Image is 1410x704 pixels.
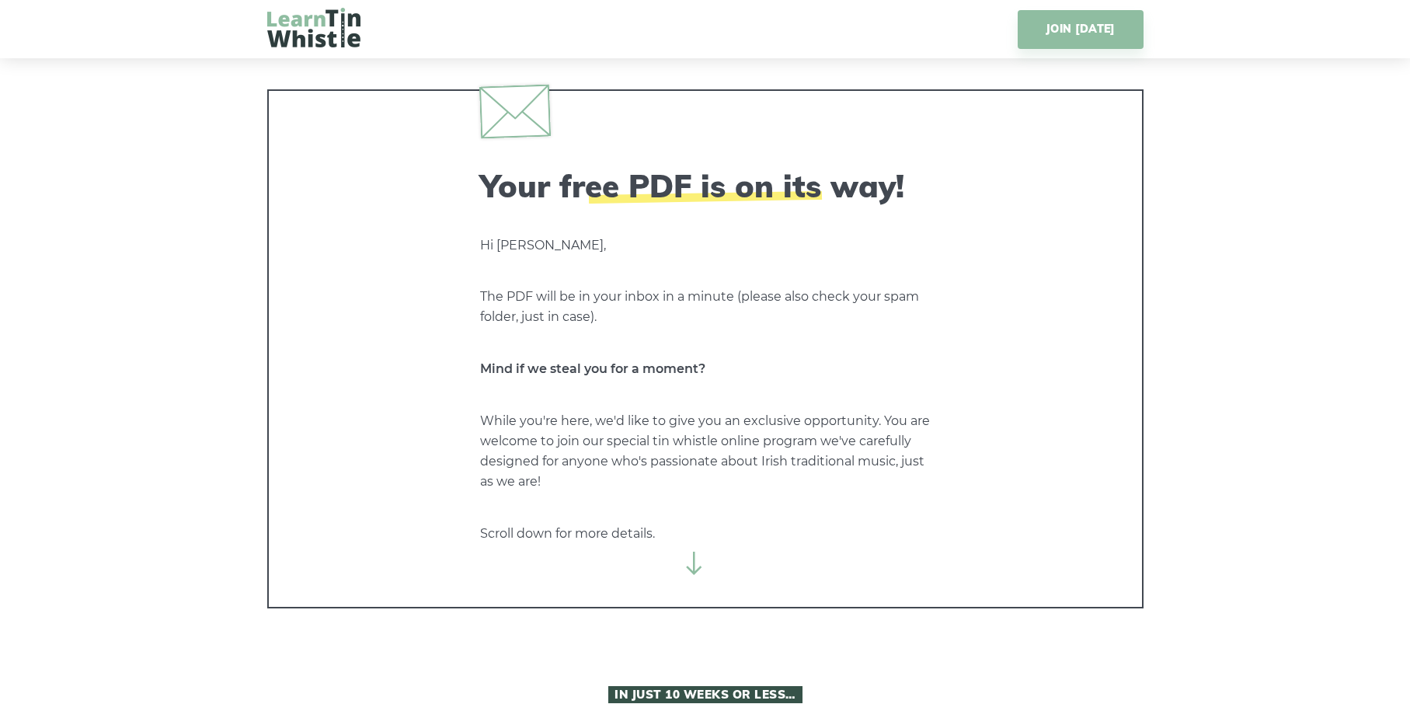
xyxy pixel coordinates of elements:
p: Scroll down for more details. [480,524,931,544]
p: The PDF will be in your inbox in a minute (please also check your spam folder, just in case). [480,287,931,327]
p: Hi [PERSON_NAME], [480,235,931,256]
h2: Your free PDF is on its way! [480,167,931,204]
strong: Mind if we steal you for a moment? [480,361,705,376]
span: In Just 10 Weeks or Less… [608,686,802,703]
p: While you're here, we'd like to give you an exclusive opportunity. You are welcome to join our sp... [480,411,931,492]
img: LearnTinWhistle.com [267,8,360,47]
img: envelope.svg [479,84,550,138]
a: JOIN [DATE] [1018,10,1143,49]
